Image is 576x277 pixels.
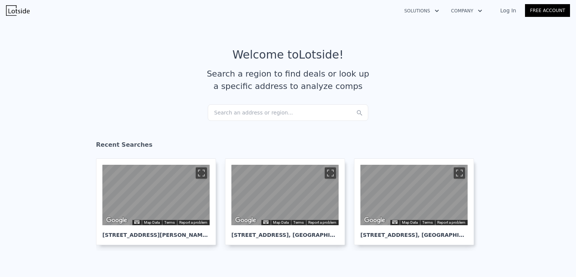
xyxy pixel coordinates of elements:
button: Toggle fullscreen view [325,167,336,179]
div: Search a region to find deals or look up a specific address to analyze comps [204,68,372,92]
a: Terms [164,220,175,224]
img: Google [233,215,258,225]
a: Free Account [525,4,570,17]
img: Google [104,215,129,225]
a: Log In [491,7,525,14]
a: Open this area in Google Maps (opens a new window) [233,215,258,225]
div: Map [231,165,339,225]
div: Street View [102,165,210,225]
div: Recent Searches [96,134,480,158]
div: Street View [360,165,468,225]
button: Toggle fullscreen view [196,167,207,179]
button: Keyboard shortcuts [392,220,397,224]
button: Keyboard shortcuts [263,220,268,224]
a: Report a problem [179,220,207,224]
a: Open this area in Google Maps (opens a new window) [362,215,387,225]
div: Street View [231,165,339,225]
button: Keyboard shortcuts [134,220,139,224]
a: Terms [422,220,433,224]
a: Map [STREET_ADDRESS], [GEOGRAPHIC_DATA] [354,158,480,245]
button: Company [445,4,488,18]
a: Report a problem [437,220,465,224]
div: Map [102,165,210,225]
div: Map [360,165,468,225]
div: [STREET_ADDRESS] , [GEOGRAPHIC_DATA] [231,225,339,239]
div: [STREET_ADDRESS] , [GEOGRAPHIC_DATA] [360,225,468,239]
button: Solutions [398,4,445,18]
img: Google [362,215,387,225]
a: Report a problem [308,220,336,224]
a: Map [STREET_ADDRESS][PERSON_NAME], [GEOGRAPHIC_DATA] [96,158,222,245]
a: Map [STREET_ADDRESS], [GEOGRAPHIC_DATA] [225,158,351,245]
div: Welcome to Lotside ! [232,48,344,62]
button: Toggle fullscreen view [454,167,465,179]
a: Terms [293,220,304,224]
div: Search an address or region... [208,104,368,121]
a: Open this area in Google Maps (opens a new window) [104,215,129,225]
button: Map Data [273,220,289,225]
button: Map Data [402,220,418,225]
button: Map Data [144,220,160,225]
div: [STREET_ADDRESS][PERSON_NAME] , [GEOGRAPHIC_DATA] [102,225,210,239]
img: Lotside [6,5,30,16]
